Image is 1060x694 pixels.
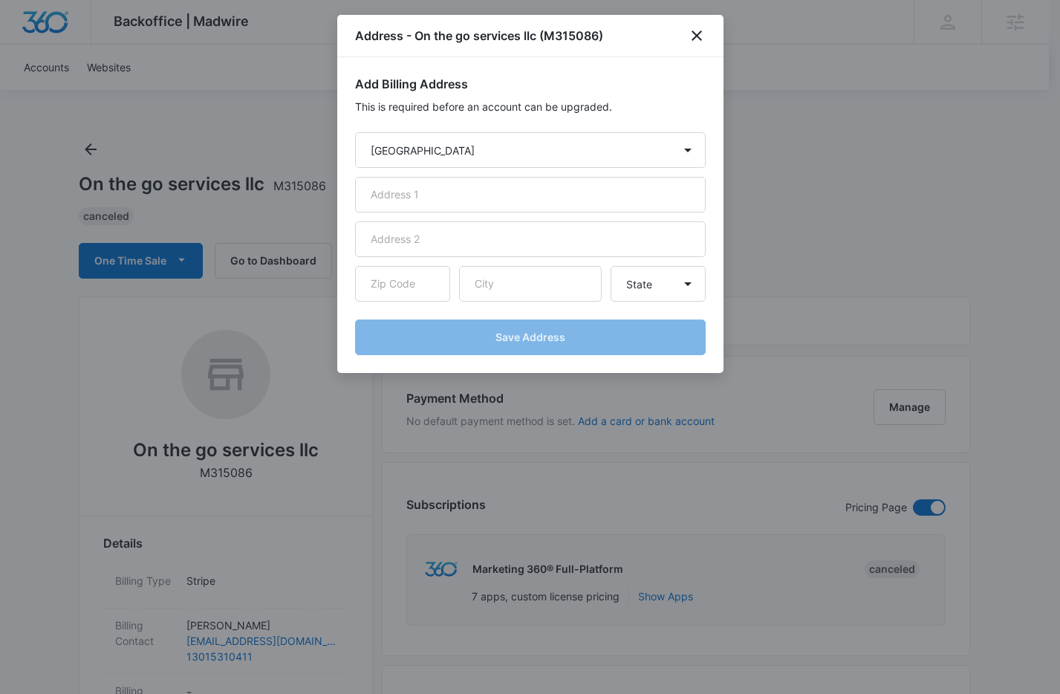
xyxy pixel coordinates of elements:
h1: Address - On the go services llc (M315086) [355,27,603,45]
button: close [688,27,706,45]
input: Address 1 [355,177,706,213]
input: Zip Code [355,266,450,302]
input: City [459,266,602,302]
p: This is required before an account can be upgraded. [355,99,706,114]
input: Address 2 [355,221,706,257]
h2: Add Billing Address [355,75,706,93]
